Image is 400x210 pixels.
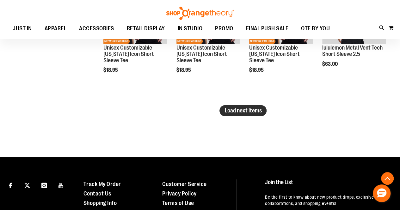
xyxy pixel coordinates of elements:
[381,172,394,185] button: Back To Top
[176,45,227,63] a: Unisex Customizable [US_STATE] Icon Short Sleeve Tee
[176,39,203,44] span: NETWORK EXCLUSIVE
[240,21,295,36] a: FINAL PUSH SALE
[5,179,16,190] a: Visit our Facebook page
[38,21,73,36] a: APPAREL
[56,179,67,190] a: Visit our Youtube page
[6,21,38,36] a: JUST IN
[162,190,197,197] a: Privacy Policy
[249,39,275,44] span: NETWORK EXCLUSIVE
[103,67,119,73] span: $18.95
[373,184,391,202] button: Hello, have a question? Let’s chat.
[178,21,203,36] span: IN STUDIO
[246,21,289,36] span: FINAL PUSH SALE
[171,21,209,36] a: IN STUDIO
[322,61,339,67] span: $63.00
[249,45,300,63] a: Unisex Customizable [US_STATE] Icon Short Sleeve Tee
[301,21,330,36] span: OTF BY YOU
[215,21,233,36] span: PROMO
[219,105,267,116] button: Load next items
[103,45,154,63] a: Unisex Customizable [US_STATE] Icon Short Sleeve Tee
[79,21,114,36] span: ACCESSORIES
[176,67,192,73] span: $18.95
[83,200,117,206] a: Shopping Info
[162,181,207,187] a: Customer Service
[39,179,50,190] a: Visit our Instagram page
[295,21,336,36] a: OTF BY YOU
[249,67,265,73] span: $18.95
[225,107,262,114] span: Load next items
[209,21,240,36] a: PROMO
[13,21,32,36] span: JUST IN
[45,21,67,36] span: APPAREL
[265,179,389,191] h4: Join the List
[162,200,194,206] a: Terms of Use
[103,39,130,44] span: NETWORK EXCLUSIVE
[165,7,235,20] img: Shop Orangetheory
[83,190,111,197] a: Contact Us
[83,181,121,187] a: Track My Order
[265,194,389,207] p: Be the first to know about new product drops, exclusive collaborations, and shopping events!
[22,179,33,190] a: Visit our X page
[120,21,171,36] a: RETAIL DISPLAY
[73,21,120,36] a: ACCESSORIES
[24,183,30,188] img: Twitter
[322,45,383,57] a: lululemon Metal Vent Tech Short Sleeve 2.5
[127,21,165,36] span: RETAIL DISPLAY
